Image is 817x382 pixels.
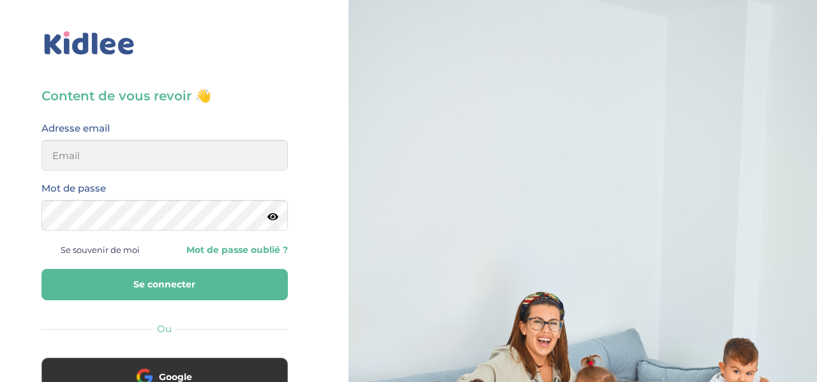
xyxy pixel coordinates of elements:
input: Email [41,140,288,171]
span: Se souvenir de moi [61,241,140,258]
span: Ou [157,323,172,335]
img: logo_kidlee_bleu [41,29,137,58]
h3: Content de vous revoir 👋 [41,87,288,105]
label: Mot de passe [41,180,106,197]
button: Se connecter [41,269,288,300]
a: Mot de passe oublié ? [174,244,288,256]
label: Adresse email [41,120,110,137]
